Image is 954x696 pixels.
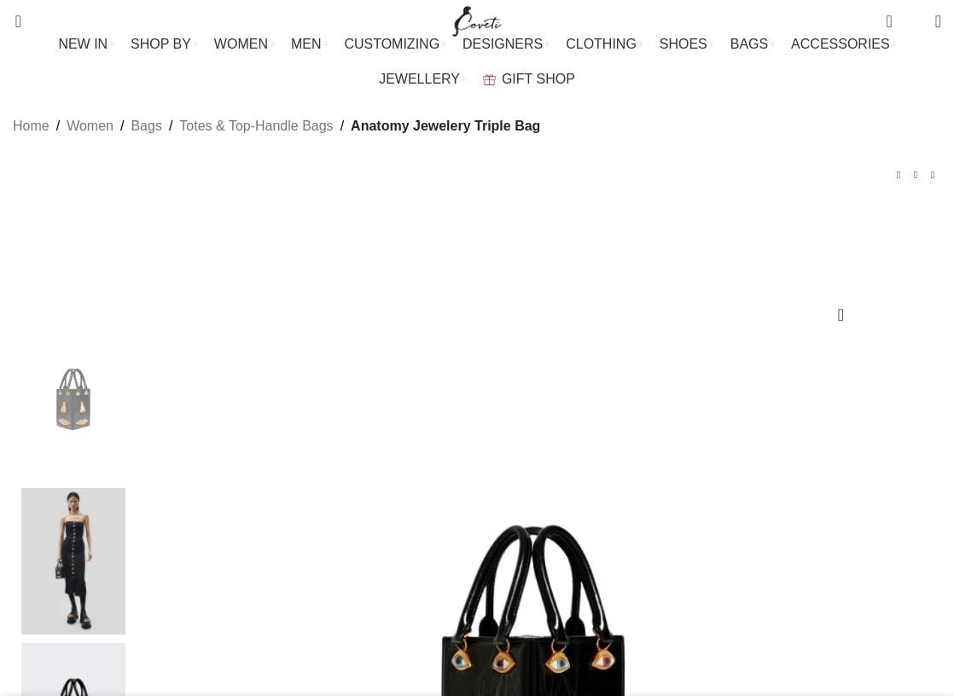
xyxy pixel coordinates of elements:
[58,36,108,52] span: NEW IN
[4,4,21,38] a: Search
[291,36,322,52] span: MEN
[566,27,643,61] a: CLOTHING
[483,74,496,85] img: GiftBag
[890,166,907,183] a: Previous product
[179,115,333,137] a: Totes & Top-Handle Bags
[67,115,113,137] a: Women
[502,71,575,87] span: GIFT SHOP
[351,115,540,137] span: Anatomy Jewelery Triple Bag
[660,36,707,52] span: SHOES
[660,27,713,61] a: SHOES
[483,62,575,96] a: GIFT SHOP
[131,36,191,52] span: SHOP BY
[344,36,439,52] span: CUSTOMIZING
[462,27,549,61] a: DESIGNERS
[21,488,125,634] img: Schiaparelli bags
[214,27,274,61] a: WOMEN
[4,27,950,96] div: Main navigation
[566,36,637,52] span: CLOTHING
[13,115,540,137] nav: Breadcrumb
[877,4,900,38] a: 0
[730,36,768,52] span: BAGS
[214,36,268,52] span: WOMEN
[344,27,445,61] a: CUSTOMIZING
[379,71,460,87] span: JEWELLERY
[887,9,900,21] span: 0
[791,36,890,52] span: ACCESSORIES
[905,4,922,38] div: My Wishlist
[449,13,506,27] a: Site logo
[13,115,49,137] a: Home
[21,333,125,479] img: Anatomy Jewelery Triple Bag
[909,17,922,30] span: 0
[291,27,327,61] a: MEN
[462,36,543,52] span: DESIGNERS
[924,166,941,183] a: Next product
[791,27,896,61] a: ACCESSORIES
[379,62,466,96] a: JEWELLERY
[58,27,113,61] a: NEW IN
[131,27,197,61] a: SHOP BY
[730,27,774,61] a: BAGS
[131,115,161,137] a: Bags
